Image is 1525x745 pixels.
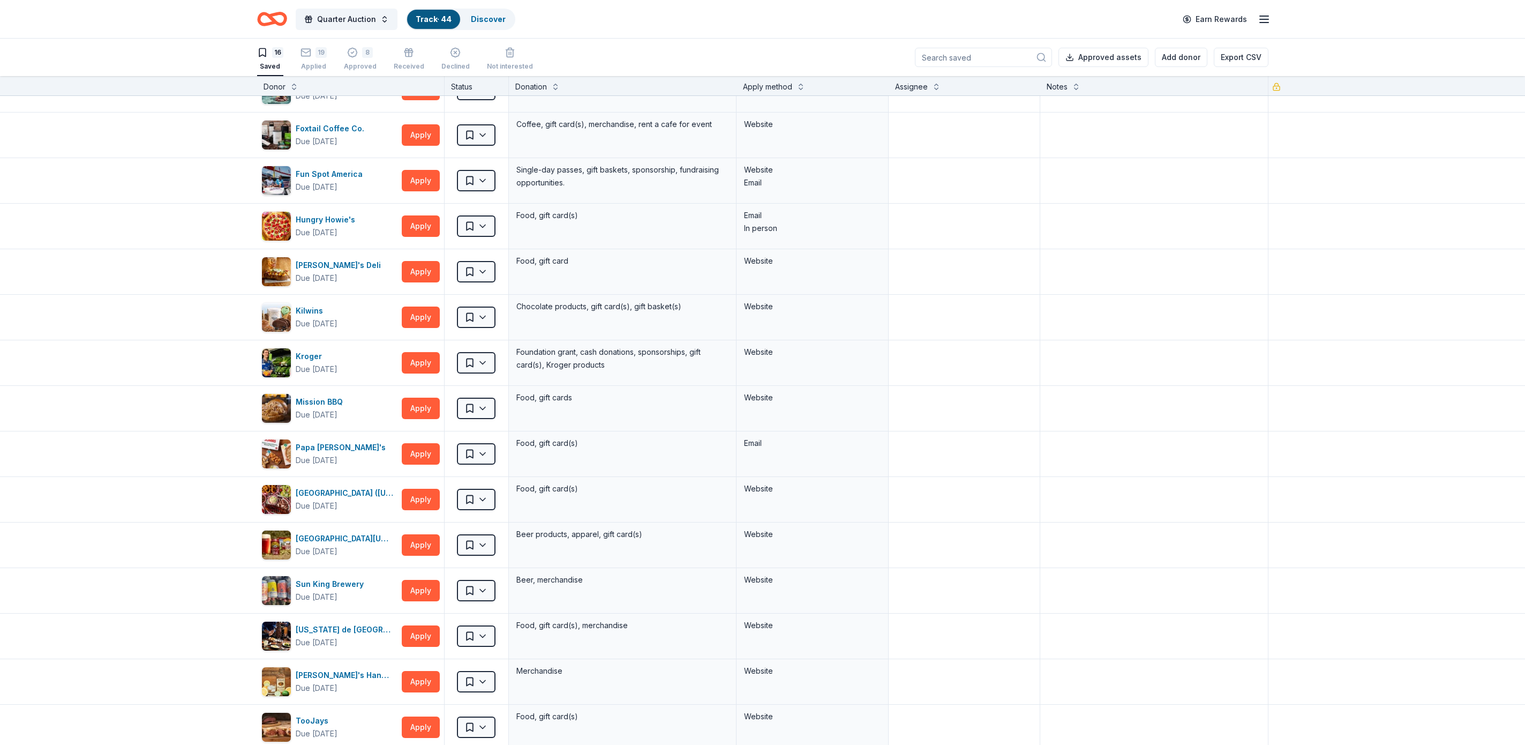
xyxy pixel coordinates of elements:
button: Image for Sierra Nevada[GEOGRAPHIC_DATA][US_STATE]Due [DATE] [261,530,397,560]
button: Apply [402,307,440,328]
img: Image for Papa John's [262,439,291,468]
button: Apply [402,443,440,465]
div: Website [744,710,881,723]
button: Apply [402,261,440,282]
img: Image for Rib City (Florida) [262,485,291,514]
input: Search saved [915,48,1052,67]
div: Due [DATE] [296,226,337,239]
div: Email [744,176,881,189]
button: Apply [402,398,440,419]
img: Image for Fun Spot America [262,166,291,195]
button: 19Applied [301,43,327,76]
img: Image for Sierra Nevada [262,531,291,560]
div: Due [DATE] [296,682,337,695]
a: Track· 44 [416,14,452,24]
div: Website [744,163,881,176]
div: Due [DATE] [296,181,337,193]
div: Due [DATE] [296,363,337,376]
div: Hungry Howie's [296,213,359,226]
button: Add donor [1155,48,1207,67]
div: Mission BBQ [296,396,347,408]
div: Due [DATE] [296,636,337,649]
div: Due [DATE] [296,454,337,467]
img: Image for Jason's Deli [262,257,291,286]
div: Website [744,118,881,131]
div: Email [744,209,881,222]
div: Foxtail Coffee Co. [296,122,369,135]
button: Image for Texas de Brazil[US_STATE] de [GEOGRAPHIC_DATA]Due [DATE] [261,621,397,651]
div: [PERSON_NAME]'s Handmade Vodka [296,669,397,682]
div: Papa [PERSON_NAME]'s [296,441,390,454]
div: Donor [264,80,286,93]
div: Approved [344,62,377,71]
div: Donation [515,80,547,93]
div: Notes [1047,80,1068,93]
button: Apply [402,671,440,692]
img: Image for Foxtail Coffee Co. [262,121,291,150]
div: Website [744,619,881,632]
div: Due [DATE] [296,408,337,421]
img: Image for TooJays [262,713,291,742]
button: Track· 44Discover [406,9,515,30]
a: Home [257,6,287,32]
div: Email [744,437,881,450]
button: Image for Papa John'sPapa [PERSON_NAME]'sDue [DATE] [261,439,397,469]
button: Received [394,43,424,76]
button: 16Saved [257,43,283,76]
div: Saved [257,62,283,71]
div: 19 [315,47,327,58]
button: Image for Rib City (Florida)[GEOGRAPHIC_DATA] ([US_STATE])Due [DATE] [261,485,397,515]
div: Received [394,62,424,71]
div: Food, gift card(s) [515,208,730,223]
div: [GEOGRAPHIC_DATA][US_STATE] [296,532,397,545]
div: Merchandise [515,664,730,679]
img: Image for Texas de Brazil [262,622,291,651]
button: Declined [441,43,470,76]
button: Image for Foxtail Coffee Co.Foxtail Coffee Co.Due [DATE] [261,120,397,150]
a: Discover [471,14,506,24]
img: Image for Sun King Brewery [262,576,291,605]
img: Image for Kilwins [262,303,291,332]
div: Website [744,528,881,541]
button: Image for TooJaysTooJaysDue [DATE] [261,712,397,742]
div: [GEOGRAPHIC_DATA] ([US_STATE]) [296,487,397,500]
div: Food, gift card(s), merchandise [515,618,730,633]
div: Due [DATE] [296,317,337,330]
img: Image for Kroger [262,348,291,377]
div: Kroger [296,350,337,363]
div: Due [DATE] [296,727,337,740]
div: Status [445,76,509,95]
button: Image for Tito's Handmade Vodka[PERSON_NAME]'s Handmade VodkaDue [DATE] [261,667,397,697]
button: Apply [402,215,440,237]
button: Image for Sun King BrewerySun King BreweryDue [DATE] [261,576,397,606]
div: Food, gift cards [515,390,730,405]
div: Due [DATE] [296,135,337,148]
div: Apply method [743,80,792,93]
button: Image for KilwinsKilwinsDue [DATE] [261,302,397,332]
div: Foundation grant, cash donations, sponsorships, gift card(s), Kroger products [515,345,730,372]
button: Not interested [487,43,533,76]
button: Apply [402,352,440,374]
button: Image for KrogerKrogerDue [DATE] [261,348,397,378]
button: Apply [402,489,440,510]
button: Apply [402,717,440,738]
button: Approved assets [1058,48,1148,67]
div: Due [DATE] [296,500,337,512]
div: Beer, merchandise [515,572,730,587]
div: Website [744,255,881,267]
img: Image for Hungry Howie's [262,212,291,241]
div: Not interested [487,62,533,71]
div: Kilwins [296,304,337,317]
div: Due [DATE] [296,90,337,102]
button: Quarter Auction [296,9,397,30]
div: In person [744,222,881,235]
button: Apply [402,170,440,191]
button: Export CSV [1214,48,1268,67]
div: Sun King Brewery [296,578,368,591]
div: Single-day passes, gift baskets, sponsorship, fundraising opportunities. [515,162,730,190]
div: Website [744,391,881,404]
div: Due [DATE] [296,545,337,558]
div: 8 [362,47,373,58]
button: Image for Hungry Howie'sHungry Howie'sDue [DATE] [261,211,397,241]
button: Image for Fun Spot AmericaFun Spot AmericaDue [DATE] [261,166,397,196]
